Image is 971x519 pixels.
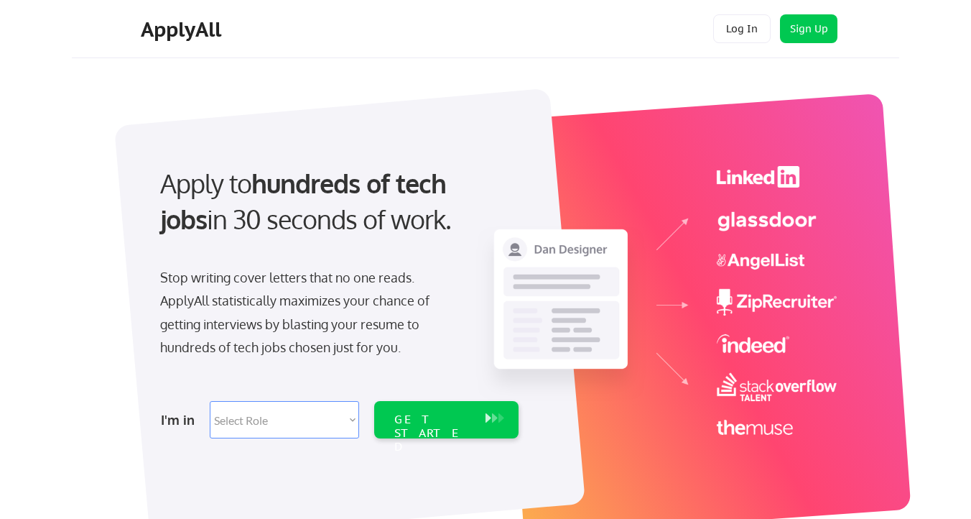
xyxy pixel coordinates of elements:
[713,14,771,43] button: Log In
[780,14,837,43] button: Sign Up
[160,167,452,235] strong: hundreds of tech jobs
[160,165,513,238] div: Apply to in 30 seconds of work.
[160,266,455,359] div: Stop writing cover letters that no one reads. ApplyAll statistically maximizes your chance of get...
[161,408,201,431] div: I'm in
[141,17,226,42] div: ApplyAll
[394,413,471,454] div: GET STARTED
